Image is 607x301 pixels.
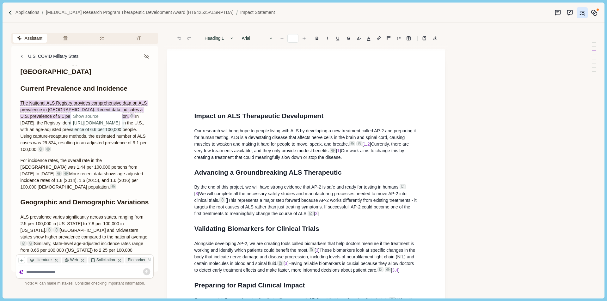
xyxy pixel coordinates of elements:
img: Forward slash icon [234,10,240,15]
div: Biomarker_MRE_A....docx [125,257,182,263]
p: [ ] [] [ ] [194,184,418,217]
span: 1 [364,141,366,147]
button: Line height [374,34,383,43]
img: Forward slash icon [8,10,13,15]
span: ALS prevalence varies significantly across states, ranging from 2.5 per 100,000 in [US_STATE] to ... [20,214,144,233]
span: For incidence rates, the overall rate in the [GEOGRAPHIC_DATA] was 1.44 per 100,000 persons from ... [20,158,138,176]
button: S [344,34,353,43]
button: Arial [238,34,276,43]
button: B [312,34,322,43]
a: [MEDICAL_DATA] Research Program Therapeutic Development Award (HT942525ALSRPTDA) [46,9,233,16]
span: Assistant [24,35,42,42]
button: Line height [420,34,429,43]
h1: ALS Epidemiology in the [GEOGRAPHIC_DATA] [20,57,149,77]
button: I [323,34,332,43]
span: These biomarkers look at specific changes in the body that indicate nerve damage and disease prog... [194,248,416,266]
span: Alongside developing AP-2, we are creating tools called biomarkers that help doctors measure if t... [194,241,415,253]
div: Literature [27,257,61,263]
s: S [347,36,350,40]
button: Adjust margins [384,34,393,43]
i: I [327,36,328,40]
div: Note: AI can make mistakes. Consider checking important information. [16,281,154,286]
button: Line height [404,34,413,43]
img: Forward slash icon [39,10,46,15]
span: We will complete all the necessary safety studies and manufacturing processes needed to move AP-2... [194,191,408,203]
span: Advancing a Groundbreaking ALS Therapeutic [194,169,341,176]
button: Decrease font size [278,34,286,43]
button: Export to docx [431,34,440,43]
span: Currently, there are very few treatments available, and they only provide modest benefits. [194,141,410,153]
p: [ ] [ ] [ , ] [194,240,418,274]
span: Preparing for Rapid Clinical Impact [194,281,305,289]
button: U [333,34,343,43]
span: 4 [396,268,398,273]
button: Heading 1 [201,34,237,43]
span: 3 [392,268,395,273]
span: 3 [195,191,198,196]
u: U [336,36,339,40]
div: Web [62,257,87,263]
span: Validating Biomarkers for Clinical Trials [194,225,319,232]
button: Line height [394,34,403,43]
h1: Geographic and Demographic Variations [20,197,149,207]
a: Applications [15,9,40,16]
span: [GEOGRAPHIC_DATA] and Midwestern states show higher prevalence compared to the national average. [20,228,148,239]
div: Solicitation [88,257,124,263]
span: More recent data shows age-adjusted incidence rates of 1.8 (2014), 1.6 (2015), and 1.6 (2016) per... [20,171,144,190]
span: By the end of this project, we will have strong evidence that AP-2 is safe and ready for testing ... [194,184,400,190]
span: This represents a major step forward because AP-2 works differently from existing treatments - it... [194,198,418,216]
b: B [316,36,319,40]
span: Having reliable biomarkers is crucial because they allow doctors to detect early treatment effect... [194,261,415,273]
a: Impact Statement [240,9,275,16]
span: Our work aims to change this by creating a treatment that could meaningfully slow down or stop th... [194,148,405,160]
span: 1 [337,148,340,153]
span: Similarly, state-level age-adjusted incidence rates range from 0.65 per 100,000 ([US_STATE]) to 2... [20,241,144,259]
span: 2 [367,141,370,147]
span: The National ALS Registry provides comprehensive data on ALS prevalence in [GEOGRAPHIC_DATA]. Rec... [20,100,148,119]
span: 3 [285,261,287,266]
h1: Current Prevalence and Incidence [20,83,149,93]
p: [ , ] [ ] [194,128,418,161]
button: Undo [175,34,184,43]
span: 3 [316,248,318,253]
span: Our research will bring hope to people living with ALS by developing a new treatment called AP-2 ... [194,128,417,147]
button: Redo [185,34,193,43]
span: Impact on ALS Therapeutic Development [194,112,323,119]
span: 3 [315,211,318,216]
div: U.S. COVID Military Stats [28,53,78,60]
button: Increase font size [300,34,309,43]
